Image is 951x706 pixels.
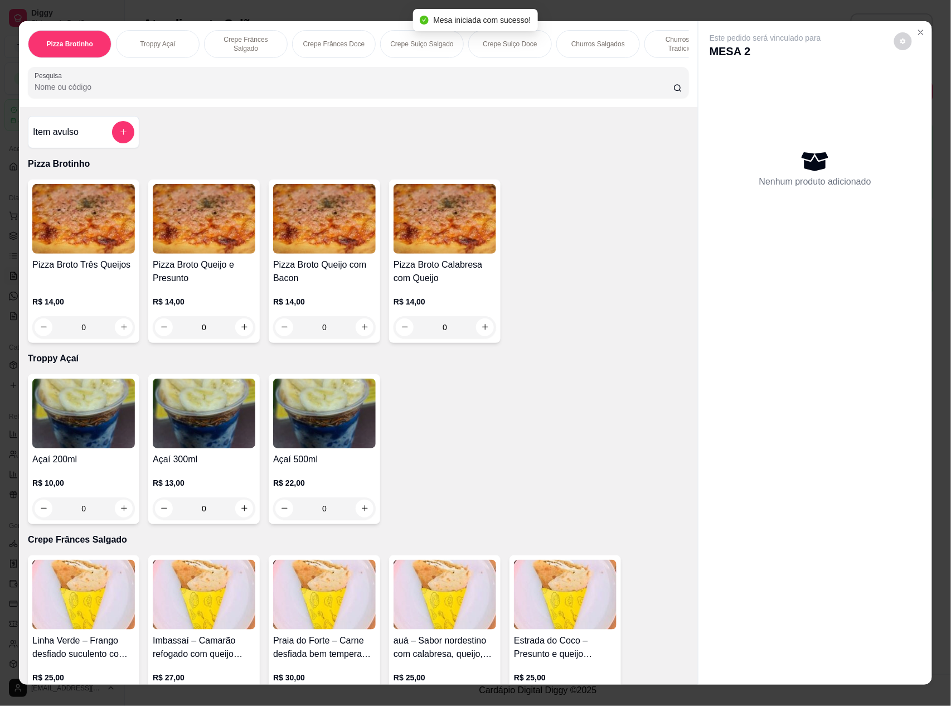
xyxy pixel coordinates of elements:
h4: Item avulso [33,125,79,139]
h4: Açaí 500ml [273,453,376,466]
img: product-image [394,184,496,254]
p: Churros Doce Tradicionais [654,35,719,53]
p: R$ 27,00 [153,672,255,683]
p: Crepe Frânces Salgado [214,35,278,53]
button: increase-product-quantity [235,318,253,336]
button: decrease-product-quantity [35,318,52,336]
p: R$ 14,00 [153,296,255,307]
h4: Praia do Forte – Carne desfiada bem temperada, com queijo mussarela, banana ,cebola caramelizada ... [273,634,376,661]
p: R$ 25,00 [32,672,135,683]
button: increase-product-quantity [356,318,373,336]
img: product-image [514,560,617,630]
h4: Açaí 200ml [32,453,135,466]
p: Crepe Frânces Doce [303,40,365,49]
img: product-image [273,379,376,448]
img: product-image [273,560,376,630]
button: decrease-product-quantity [275,318,293,336]
p: R$ 25,00 [394,672,496,683]
input: Pesquisa [35,81,673,93]
h4: Pizza Broto Três Queijos [32,258,135,272]
span: Mesa iniciada com sucesso! [433,16,531,25]
button: decrease-product-quantity [396,318,414,336]
button: decrease-product-quantity [155,318,173,336]
p: Troppy Açaí [28,352,689,365]
button: increase-product-quantity [476,318,494,336]
h4: Pizza Broto Queijo e Presunto [153,258,255,285]
button: Close [912,23,930,41]
img: product-image [394,560,496,630]
p: MESA 2 [710,43,821,59]
p: R$ 10,00 [32,477,135,489]
p: R$ 30,00 [273,672,376,683]
p: Churros Salgados [571,40,625,49]
h4: Pizza Broto Calabresa com Queijo [394,258,496,285]
span: check-circle [420,16,429,25]
p: R$ 25,00 [514,672,617,683]
h4: Estrada do Coco – Presunto e queijo mussarela com orégano e um toque cremoso de cream cheese. Tra... [514,634,617,661]
p: Pizza Brotinho [46,40,93,49]
img: product-image [153,184,255,254]
p: Crepe Frânces Salgado [28,533,689,547]
button: increase-product-quantity [115,318,133,336]
label: Pesquisa [35,71,66,80]
p: Troppy Açaí [140,40,176,49]
h4: Açaí 300ml [153,453,255,466]
h4: Pizza Broto Queijo com Bacon [273,258,376,285]
h4: Imbassaí – Camarão refogado com queijo mussarela e cream cheese. Delicioso e refinado! [153,634,255,661]
img: product-image [32,379,135,448]
p: R$ 14,00 [394,296,496,307]
img: product-image [153,379,255,448]
p: R$ 14,00 [273,296,376,307]
p: R$ 13,00 [153,477,255,489]
p: R$ 14,00 [32,296,135,307]
p: Crepe Suiço Doce [483,40,537,49]
p: Pizza Brotinho [28,157,689,171]
img: product-image [32,184,135,254]
p: R$ 22,00 [273,477,376,489]
p: Este pedido será vinculado para [710,32,821,43]
p: Nenhum produto adicionado [759,175,871,188]
h4: Linha Verde – Frango desfiado suculento com queijo mussarela, cream cheese e o toque especial do ... [32,634,135,661]
h4: auá – Sabor nordestino com calabresa, queijo, cream cheese, tomate e milho amarelo. Uma combinaçã... [394,634,496,661]
button: decrease-product-quantity [894,32,912,50]
button: add-separate-item [112,121,134,143]
img: product-image [153,560,255,630]
p: Crepe Suiço Salgado [390,40,453,49]
img: product-image [273,184,376,254]
img: product-image [32,560,135,630]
